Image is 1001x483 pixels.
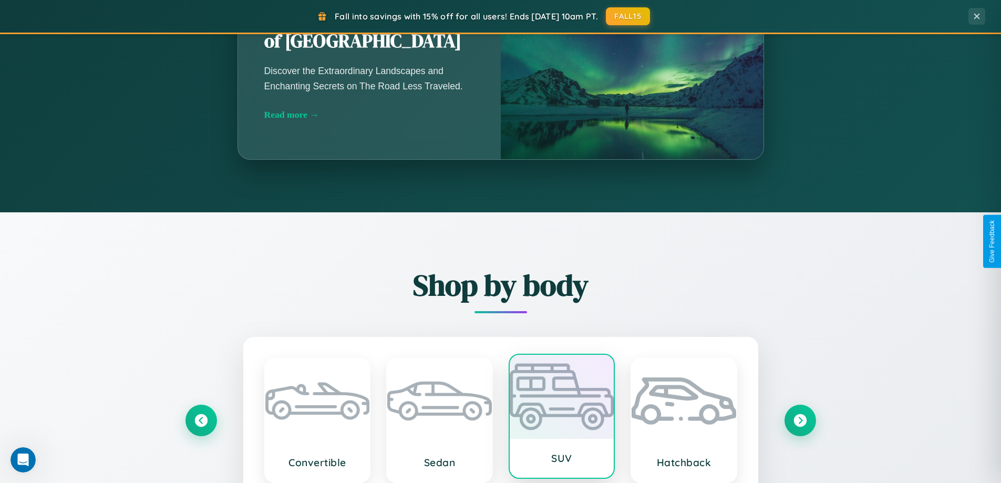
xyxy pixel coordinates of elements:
[185,265,816,305] h2: Shop by body
[398,456,481,469] h3: Sedan
[335,11,598,22] span: Fall into savings with 15% off for all users! Ends [DATE] 10am PT.
[988,220,996,263] div: Give Feedback
[264,64,474,93] p: Discover the Extraordinary Landscapes and Enchanting Secrets on The Road Less Traveled.
[642,456,726,469] h3: Hatchback
[276,456,359,469] h3: Convertible
[520,452,604,465] h3: SUV
[264,109,474,120] div: Read more →
[264,5,474,54] h2: Unearthing the Mystique of [GEOGRAPHIC_DATA]
[606,7,650,25] button: FALL15
[11,447,36,472] iframe: Intercom live chat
